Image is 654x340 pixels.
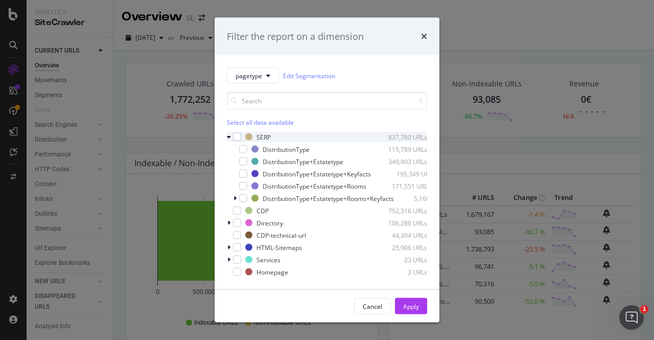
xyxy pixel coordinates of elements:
[377,218,427,227] div: 106,286 URLs
[256,132,271,141] div: SERP
[227,118,427,127] div: Select all data available
[377,206,427,215] div: 752,316 URLs
[377,255,427,264] div: 23 URLs
[377,231,427,239] div: 44,304 URLs
[354,298,391,314] button: Cancel
[256,243,302,252] div: HTML-Sitemaps
[395,298,427,314] button: Apply
[256,255,281,264] div: Services
[263,194,394,202] div: DistributionType+Estatetype+Rooms+Keyfacts
[236,71,262,80] span: pagetype
[421,30,427,43] div: times
[263,169,371,178] div: DistributionType+Estatetype+Keyfacts
[256,231,306,239] div: CDP-technical-url
[640,305,648,313] span: 1
[377,157,427,166] div: 349,903 URLs
[403,302,419,310] div: Apply
[377,267,427,276] div: 3 URLs
[263,145,310,153] div: DistributionType
[408,194,446,202] div: 5,168 URLs
[227,67,279,84] button: pagetype
[377,132,427,141] div: 837,760 URLs
[263,157,343,166] div: DistributionType+Estatetype
[385,169,435,178] div: 195,349 URLs
[381,182,431,190] div: 171,551 URLs
[619,305,644,330] iframe: Intercom live chat
[363,302,382,310] div: Cancel
[227,30,364,43] div: Filter the report on a dimension
[263,182,366,190] div: DistributionType+Estatetype+Rooms
[256,218,283,227] div: Directory
[256,267,288,276] div: Homepage
[283,70,335,81] a: Edit Segmentation
[377,145,427,153] div: 115,789 URLs
[377,243,427,252] div: 25,906 URLs
[256,206,269,215] div: CDP
[227,92,427,110] input: Search
[215,17,439,323] div: modal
